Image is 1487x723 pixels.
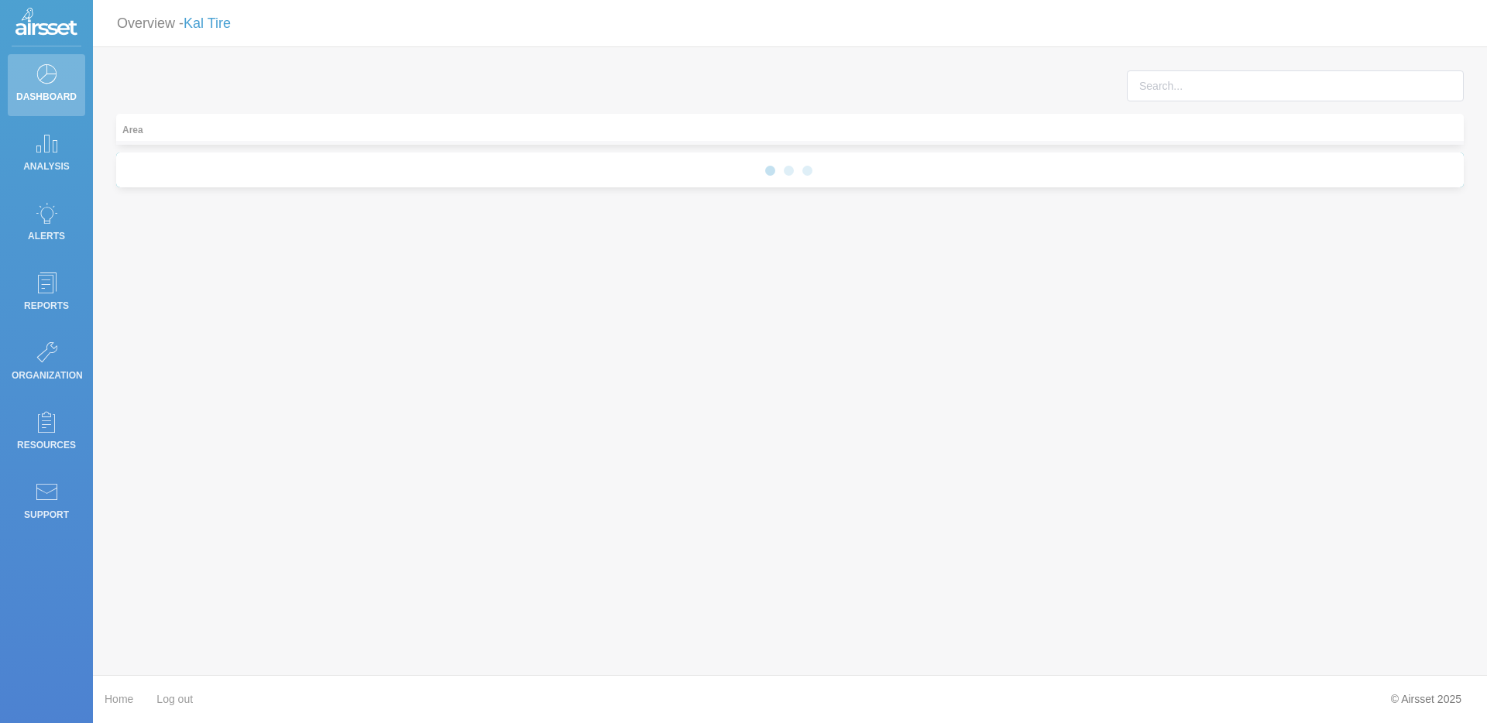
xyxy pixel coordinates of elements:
[12,85,81,108] p: Dashboard
[156,684,193,715] a: Log out
[12,433,81,457] p: Resources
[1379,684,1473,714] div: © Airsset 2025
[8,263,85,325] a: Reports
[8,194,85,255] a: Alerts
[8,54,85,116] a: Dashboard
[12,155,81,178] p: Analysis
[117,9,231,38] p: Overview -
[8,403,85,464] a: Resources
[184,15,231,31] a: Kal Tire
[8,472,85,534] a: Support
[8,124,85,186] a: Analysis
[1127,70,1464,101] input: Search...
[105,684,133,715] a: Home
[15,8,77,39] img: Logo
[12,364,81,387] p: Organization
[122,125,143,135] strong: Area
[12,224,81,248] p: Alerts
[8,333,85,395] a: Organization
[12,294,81,317] p: Reports
[12,503,81,526] p: Support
